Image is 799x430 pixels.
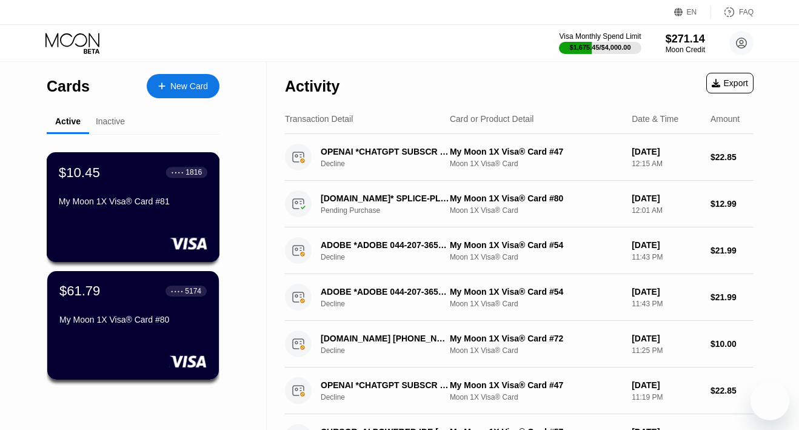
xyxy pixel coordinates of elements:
[450,160,622,168] div: Moon 1X Visa® Card
[450,114,534,124] div: Card or Product Detail
[450,346,622,355] div: Moon 1X Visa® Card
[710,339,754,349] div: $10.00
[632,300,701,308] div: 11:43 PM
[59,164,100,180] div: $10.45
[570,44,631,51] div: $1,675.45 / $4,000.00
[751,381,789,420] iframe: Кнопка запуска окна обмена сообщениями
[632,380,701,390] div: [DATE]
[712,78,748,88] div: Export
[285,134,754,181] div: OPENAI *CHATGPT SUBSCR [PHONE_NUMBER] IEDeclineMy Moon 1X Visa® Card #47Moon 1X Visa® Card[DATE]1...
[632,393,701,401] div: 11:19 PM
[559,32,641,54] div: Visa Monthly Spend Limit$1,675.45/$4,000.00
[632,114,678,124] div: Date & Time
[710,386,754,395] div: $22.85
[450,334,622,343] div: My Moon 1X Visa® Card #72
[739,8,754,16] div: FAQ
[710,152,754,162] div: $22.85
[559,32,641,41] div: Visa Monthly Spend Limit
[710,292,754,302] div: $21.99
[285,181,754,227] div: [DOMAIN_NAME]* SPLICE-PLA [PHONE_NUMBER] USPending PurchaseMy Moon 1X Visa® Card #80Moon 1X Visa®...
[632,206,701,215] div: 12:01 AM
[321,253,460,261] div: Decline
[321,147,450,156] div: OPENAI *CHATGPT SUBSCR [PHONE_NUMBER] IE
[47,78,90,95] div: Cards
[55,116,81,126] div: Active
[147,74,219,98] div: New Card
[632,193,701,203] div: [DATE]
[450,380,622,390] div: My Moon 1X Visa® Card #47
[321,240,450,250] div: ADOBE *ADOBE 044-207-3650 IE
[632,346,701,355] div: 11:25 PM
[321,393,460,401] div: Decline
[321,346,460,355] div: Decline
[59,315,207,324] div: My Moon 1X Visa® Card #80
[285,368,754,414] div: OPENAI *CHATGPT SUBSCR [PHONE_NUMBER] IEDeclineMy Moon 1X Visa® Card #47Moon 1X Visa® Card[DATE]1...
[321,206,460,215] div: Pending Purchase
[687,8,697,16] div: EN
[96,116,125,126] div: Inactive
[710,246,754,255] div: $21.99
[632,287,701,297] div: [DATE]
[450,287,622,297] div: My Moon 1X Visa® Card #54
[170,81,208,92] div: New Card
[321,334,450,343] div: [DOMAIN_NAME] [PHONE_NUMBER] US
[450,393,622,401] div: Moon 1X Visa® Card
[186,168,202,176] div: 1816
[632,147,701,156] div: [DATE]
[321,300,460,308] div: Decline
[666,45,705,54] div: Moon Credit
[632,160,701,168] div: 12:15 AM
[321,380,450,390] div: OPENAI *CHATGPT SUBSCR [PHONE_NUMBER] IE
[710,199,754,209] div: $12.99
[710,114,740,124] div: Amount
[632,334,701,343] div: [DATE]
[632,253,701,261] div: 11:43 PM
[450,300,622,308] div: Moon 1X Visa® Card
[321,193,450,203] div: [DOMAIN_NAME]* SPLICE-PLA [PHONE_NUMBER] US
[706,73,754,93] div: Export
[450,193,622,203] div: My Moon 1X Visa® Card #80
[285,114,353,124] div: Transaction Detail
[450,206,622,215] div: Moon 1X Visa® Card
[47,153,219,261] div: $10.45● ● ● ●1816My Moon 1X Visa® Card #81
[285,274,754,321] div: ADOBE *ADOBE 044-207-3650 IEDeclineMy Moon 1X Visa® Card #54Moon 1X Visa® Card[DATE]11:43 PM$21.99
[666,33,705,45] div: $271.14
[632,240,701,250] div: [DATE]
[285,321,754,368] div: [DOMAIN_NAME] [PHONE_NUMBER] USDeclineMy Moon 1X Visa® Card #72Moon 1X Visa® Card[DATE]11:25 PM$1...
[59,197,207,206] div: My Moon 1X Visa® Card #81
[171,289,183,293] div: ● ● ● ●
[450,147,622,156] div: My Moon 1X Visa® Card #47
[450,240,622,250] div: My Moon 1X Visa® Card #54
[285,78,339,95] div: Activity
[321,287,450,297] div: ADOBE *ADOBE 044-207-3650 IE
[172,170,184,174] div: ● ● ● ●
[285,227,754,274] div: ADOBE *ADOBE 044-207-3650 IEDeclineMy Moon 1X Visa® Card #54Moon 1X Visa® Card[DATE]11:43 PM$21.99
[666,33,705,54] div: $271.14Moon Credit
[711,6,754,18] div: FAQ
[674,6,711,18] div: EN
[47,271,219,380] div: $61.79● ● ● ●5174My Moon 1X Visa® Card #80
[185,287,201,295] div: 5174
[321,160,460,168] div: Decline
[59,283,100,299] div: $61.79
[450,253,622,261] div: Moon 1X Visa® Card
